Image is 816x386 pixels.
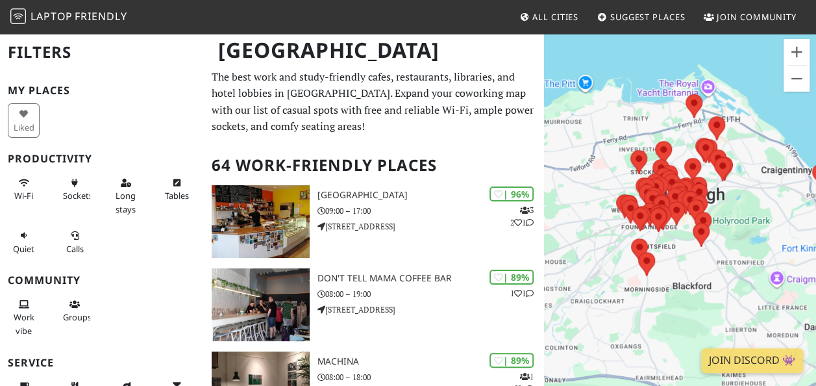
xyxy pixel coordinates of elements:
[110,172,142,220] button: Long stays
[610,11,686,23] span: Suggest Places
[514,5,584,29] a: All Cities
[717,11,797,23] span: Join Community
[59,294,91,328] button: Groups
[14,311,34,336] span: People working
[59,225,91,259] button: Calls
[317,303,544,316] p: [STREET_ADDRESS]
[317,190,544,201] h3: [GEOGRAPHIC_DATA]
[8,153,196,165] h3: Productivity
[317,356,544,367] h3: Machina
[212,268,310,341] img: Don't tell Mama Coffee Bar
[532,11,578,23] span: All Cities
[63,311,92,323] span: Group tables
[204,185,544,258] a: North Fort Cafe | 96% 321 [GEOGRAPHIC_DATA] 09:00 – 17:00 [STREET_ADDRESS]
[317,273,544,284] h3: Don't tell Mama Coffee Bar
[208,32,541,68] h1: [GEOGRAPHIC_DATA]
[13,243,34,255] span: Quiet
[14,190,33,201] span: Stable Wi-Fi
[8,357,196,369] h3: Service
[116,190,136,214] span: Long stays
[8,294,40,341] button: Work vibe
[63,190,93,201] span: Power sockets
[8,84,196,97] h3: My Places
[204,268,544,341] a: Don't tell Mama Coffee Bar | 89% 11 Don't tell Mama Coffee Bar 08:00 – 19:00 [STREET_ADDRESS]
[699,5,802,29] a: Join Community
[317,220,544,233] p: [STREET_ADDRESS]
[10,8,26,24] img: LaptopFriendly
[8,225,40,259] button: Quiet
[489,270,534,285] div: | 89%
[8,274,196,287] h3: Community
[212,146,536,185] h2: 64 Work-Friendly Places
[489,353,534,368] div: | 89%
[317,371,544,383] p: 08:00 – 18:00
[489,187,534,201] div: | 96%
[8,32,196,72] h2: Filters
[212,185,310,258] img: North Fort Cafe
[31,9,73,23] span: Laptop
[784,39,810,65] button: Zoom in
[75,9,127,23] span: Friendly
[165,190,189,201] span: Work-friendly tables
[66,243,84,255] span: Video/audio calls
[510,287,534,300] p: 1 1
[317,288,544,300] p: 08:00 – 19:00
[10,6,127,29] a: LaptopFriendly LaptopFriendly
[510,204,534,229] p: 3 2 1
[59,172,91,207] button: Sockets
[212,69,536,135] p: The best work and study-friendly cafes, restaurants, libraries, and hotel lobbies in [GEOGRAPHIC_...
[161,172,193,207] button: Tables
[592,5,691,29] a: Suggest Places
[8,172,40,207] button: Wi-Fi
[784,66,810,92] button: Zoom out
[317,205,544,217] p: 09:00 – 17:00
